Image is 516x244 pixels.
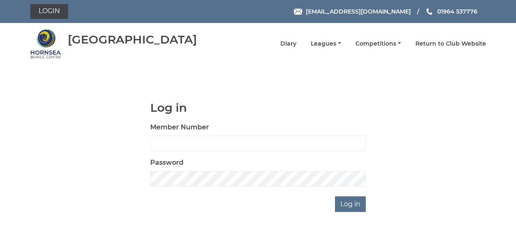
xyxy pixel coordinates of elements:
[355,40,401,48] a: Competitions
[150,158,183,168] label: Password
[311,40,341,48] a: Leagues
[68,33,197,46] div: [GEOGRAPHIC_DATA]
[306,8,411,15] span: [EMAIL_ADDRESS][DOMAIN_NAME]
[150,122,209,132] label: Member Number
[280,40,296,48] a: Diary
[335,196,366,212] input: Log in
[30,4,68,19] a: Login
[150,101,366,114] h1: Log in
[425,7,477,16] a: Phone us 01964 537776
[415,40,486,48] a: Return to Club Website
[294,7,411,16] a: Email [EMAIL_ADDRESS][DOMAIN_NAME]
[437,8,477,15] span: 01964 537776
[294,9,302,15] img: Email
[427,8,432,15] img: Phone us
[30,28,61,59] img: Hornsea Bowls Centre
